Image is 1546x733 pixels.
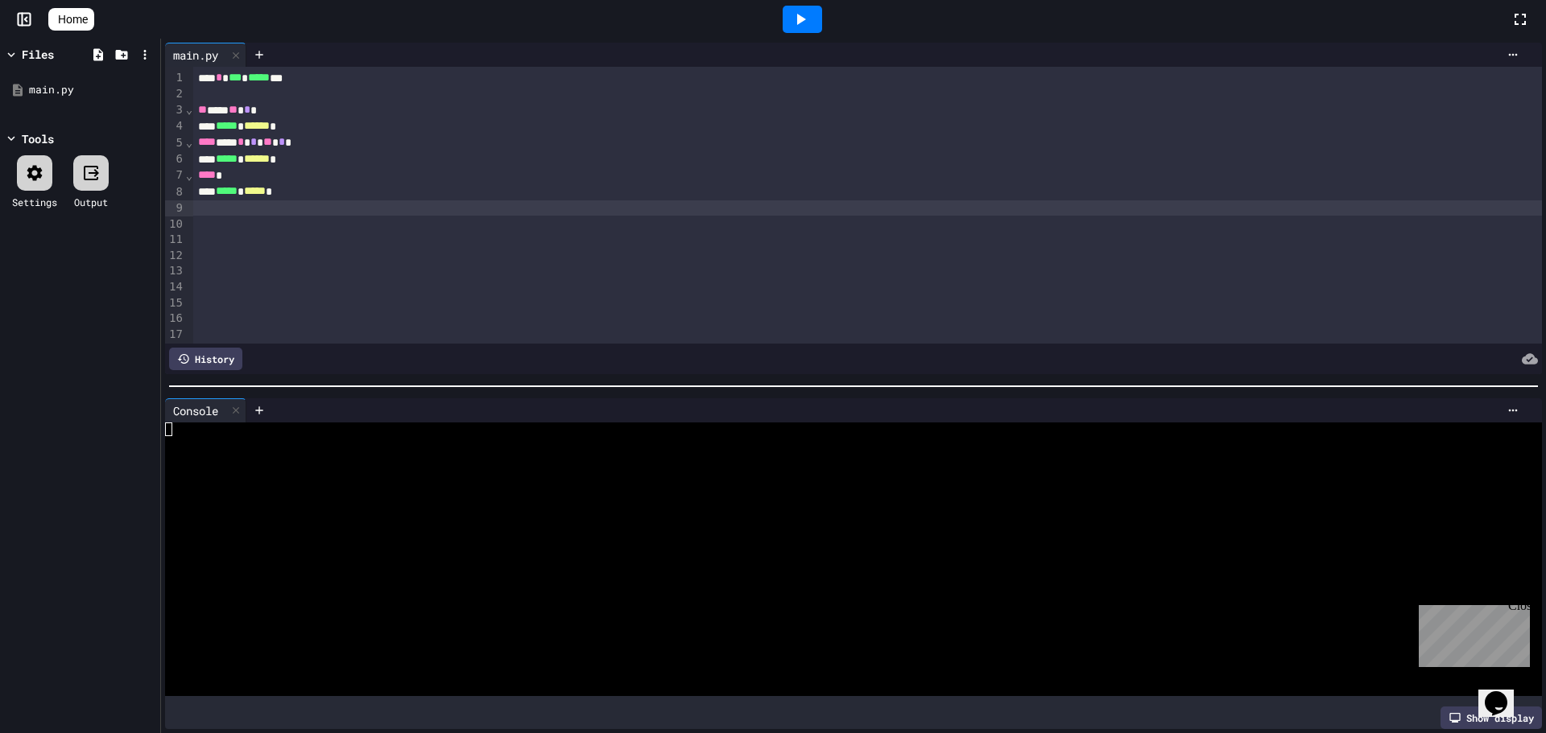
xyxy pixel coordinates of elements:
[165,151,185,167] div: 6
[165,263,185,279] div: 13
[1478,669,1530,717] iframe: chat widget
[165,232,185,248] div: 11
[29,82,155,98] div: main.py
[165,47,226,64] div: main.py
[165,102,185,118] div: 3
[165,248,185,264] div: 12
[185,103,193,116] span: Fold line
[165,327,185,343] div: 17
[165,311,185,327] div: 16
[165,216,185,233] div: 10
[165,398,246,422] div: Console
[48,8,94,31] a: Home
[165,200,185,216] div: 9
[6,6,111,102] div: Chat with us now!Close
[165,402,226,419] div: Console
[22,130,54,147] div: Tools
[185,169,193,182] span: Fold line
[165,184,185,200] div: 8
[58,11,88,27] span: Home
[12,195,57,209] div: Settings
[185,136,193,149] span: Fold line
[1441,706,1542,729] div: Show display
[165,86,185,102] div: 2
[165,167,185,183] div: 7
[1412,599,1530,667] iframe: chat widget
[74,195,108,209] div: Output
[165,118,185,134] div: 4
[165,70,185,86] div: 1
[169,348,242,370] div: History
[165,135,185,151] div: 5
[165,295,185,311] div: 15
[165,43,246,67] div: main.py
[165,279,185,295] div: 14
[22,46,54,63] div: Files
